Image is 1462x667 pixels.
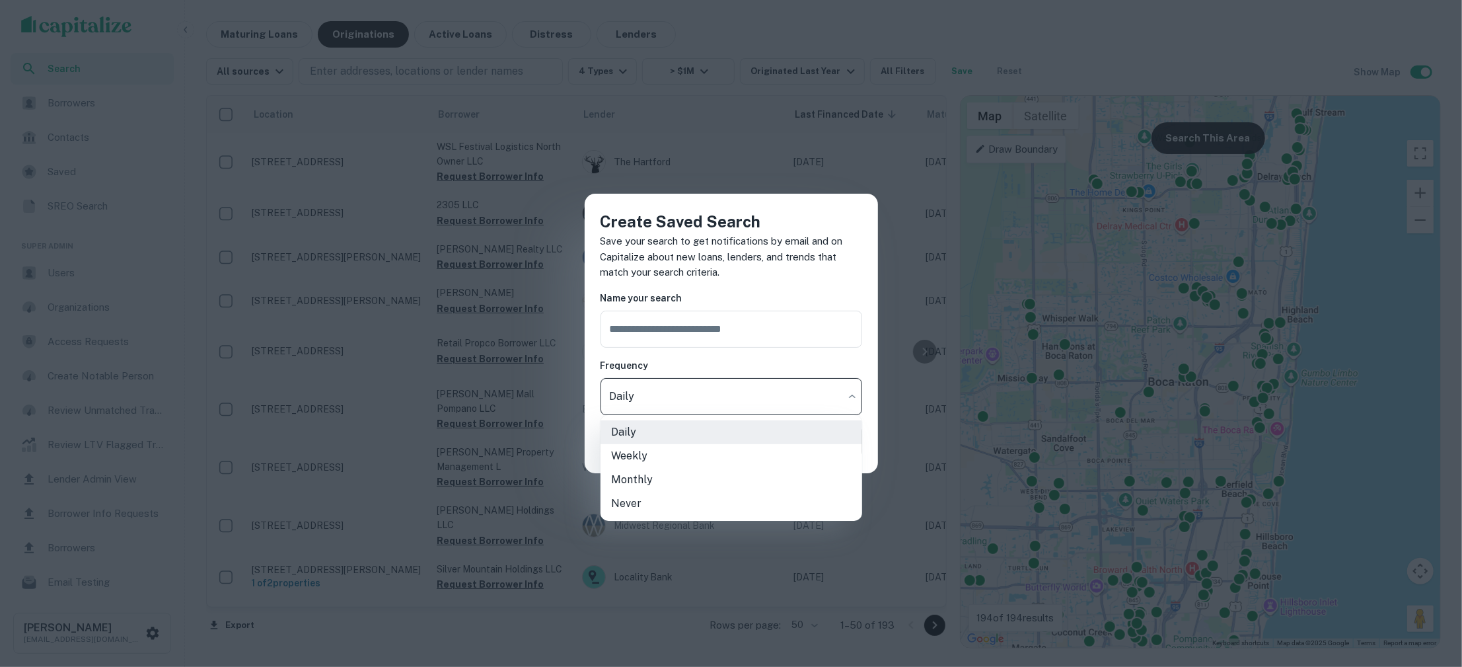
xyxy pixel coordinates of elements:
[601,420,862,444] li: Daily
[1396,561,1462,625] iframe: Chat Widget
[601,468,862,492] li: Monthly
[601,444,862,468] li: Weekly
[601,492,862,516] li: Never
